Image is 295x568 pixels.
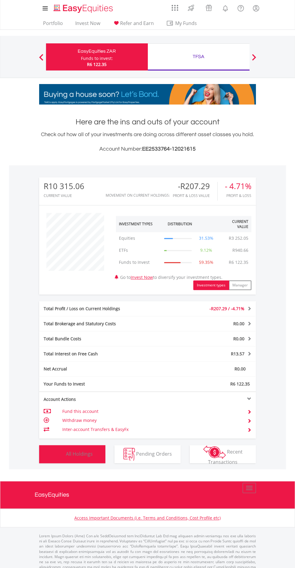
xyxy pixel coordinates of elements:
[116,232,161,244] td: Equities
[248,57,260,63] button: Next
[51,2,115,14] a: Home page
[136,450,172,457] span: Pending Orders
[200,2,218,13] a: Vouchers
[116,216,161,232] th: Investment Types
[166,19,206,27] span: My Funds
[39,84,256,105] img: EasyMortage Promotion Banner
[120,20,154,27] span: Refer and Earn
[52,4,115,14] img: EasyEquities_Logo.png
[233,336,244,342] span: R0.00
[167,221,192,226] div: Distribution
[110,20,156,30] a: Refer and Earn
[203,445,226,459] img: transactions-zar-wht.png
[131,274,153,280] a: Invest Now
[44,194,84,198] div: CURRENT VALUE
[39,321,166,327] div: Total Brokerage and Statutory Costs
[50,47,144,55] div: EasyEquities ZAR
[226,232,251,244] td: R3 252.05
[62,407,240,416] td: Fund this account
[116,256,161,268] td: Funds to Invest
[217,216,251,232] th: Current Value
[39,117,256,127] h1: Here are the ins and outs of your account
[52,448,65,461] img: holdings-wht.png
[39,336,166,342] div: Total Bundle Costs
[226,256,251,268] td: R6 122.35
[87,61,107,67] span: R6 122.35
[233,2,248,14] a: FAQ's and Support
[35,57,47,63] button: Previous
[151,52,246,61] div: TFSA
[234,366,246,372] span: R0.00
[73,20,103,30] a: Invest Now
[81,55,113,61] div: Funds to invest:
[229,280,251,290] button: Manager
[39,445,105,463] button: All Holdings
[39,130,256,153] div: Check out how all of your investments are doing across different asset classes you hold.
[193,280,229,290] button: Investment types
[186,3,196,13] img: thrive-v2.svg
[229,244,251,256] td: R940.66
[195,232,217,244] td: 31.53%
[204,3,214,13] img: vouchers-v2.svg
[66,450,93,457] span: All Holdings
[123,448,135,461] img: pending_instructions-wht.png
[168,2,182,11] a: AppsGrid
[39,396,147,402] div: Account Actions
[248,2,264,15] a: My Profile
[39,351,166,357] div: Total Interest on Free Cash
[116,244,161,256] td: ETFs
[39,366,166,372] div: Net Accrual
[74,515,221,521] a: Access Important Documents (i.e. Terms and Conditions, Cost Profile etc)
[225,182,251,191] div: - 4.71%
[210,306,244,311] span: -R207.29 / -4.71%
[233,321,244,326] span: R0.00
[231,351,244,357] span: R13.57
[225,194,251,198] div: Profit & Loss
[62,416,240,425] td: Withdraw money
[114,445,181,463] button: Pending Orders
[230,381,250,387] span: R6 122.35
[111,210,256,290] div: Go to to diversify your investment types.
[172,5,178,11] img: grid-menu-icon.svg
[41,20,65,30] a: Portfolio
[35,481,260,508] a: EasyEquities
[44,182,84,191] div: R10 315.06
[218,2,233,14] a: Notifications
[39,145,256,153] h3: Account Number:
[190,445,256,463] button: Recent Transactions
[195,256,217,268] td: 59.35%
[142,146,196,152] span: EE2533764-12021615
[39,381,147,387] div: Your Funds to Invest
[173,194,217,198] div: Profit & Loss Value
[62,425,240,434] td: Inter-account Transfers & EasyFx
[195,244,217,256] td: 9.12%
[106,193,170,197] div: Movement on Current Holdings:
[39,306,166,312] div: Total Profit / Loss on Current Holdings
[173,182,217,191] div: -R207.29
